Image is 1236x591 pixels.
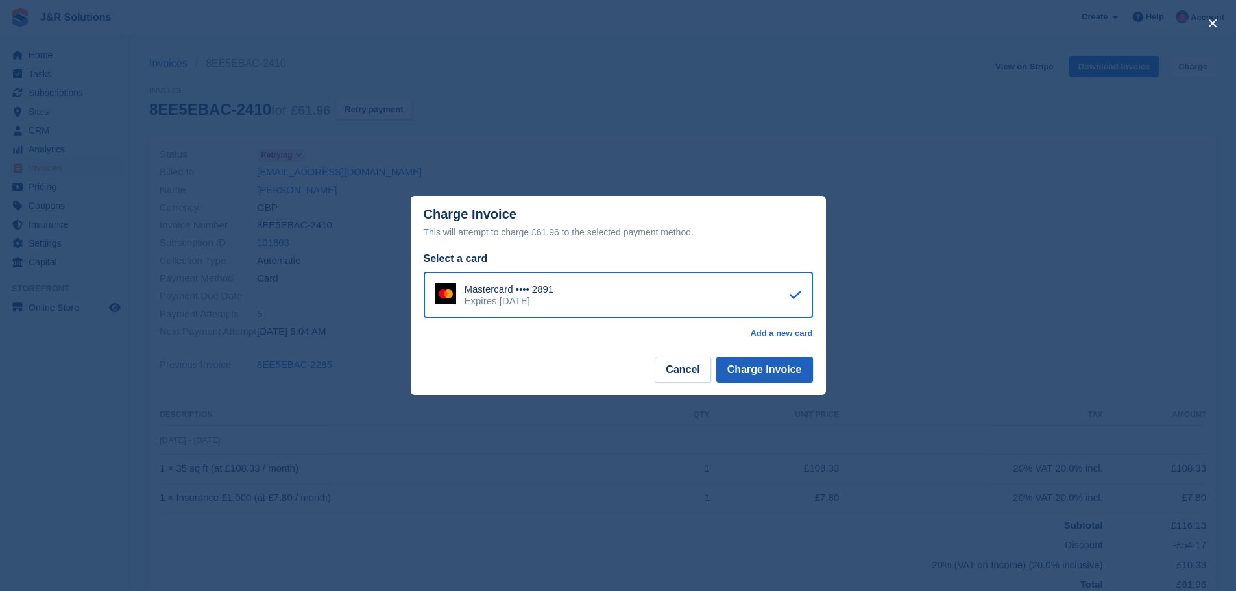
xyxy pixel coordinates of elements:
[435,283,456,304] img: Mastercard Logo
[655,357,710,383] button: Cancel
[1202,13,1223,34] button: close
[424,224,813,240] div: This will attempt to charge £61.96 to the selected payment method.
[424,207,813,240] div: Charge Invoice
[424,251,813,267] div: Select a card
[750,328,812,339] a: Add a new card
[465,283,554,295] div: Mastercard •••• 2891
[465,295,554,307] div: Expires [DATE]
[716,357,813,383] button: Charge Invoice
